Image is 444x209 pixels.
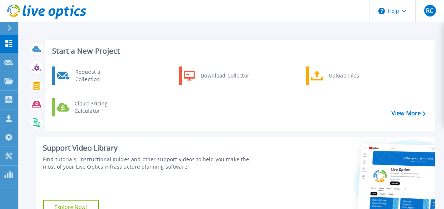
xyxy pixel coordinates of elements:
[391,110,426,117] a: View More
[52,47,425,55] h3: Start a New Project
[43,143,250,153] div: Support Video Library
[71,100,125,115] div: Cloud Pricing Calculator
[43,156,250,170] div: Find tutorials, instructional guides and other support videos to help you make the most of your L...
[52,66,127,85] a: Request a Collection
[197,68,252,83] div: Download Collector
[72,68,125,83] div: Request a Collection
[325,68,379,83] div: Upload Files
[306,66,381,85] a: Upload Files
[52,98,127,116] a: Cloud Pricing Calculator
[179,66,254,85] a: Download Collector
[426,8,433,14] span: RC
